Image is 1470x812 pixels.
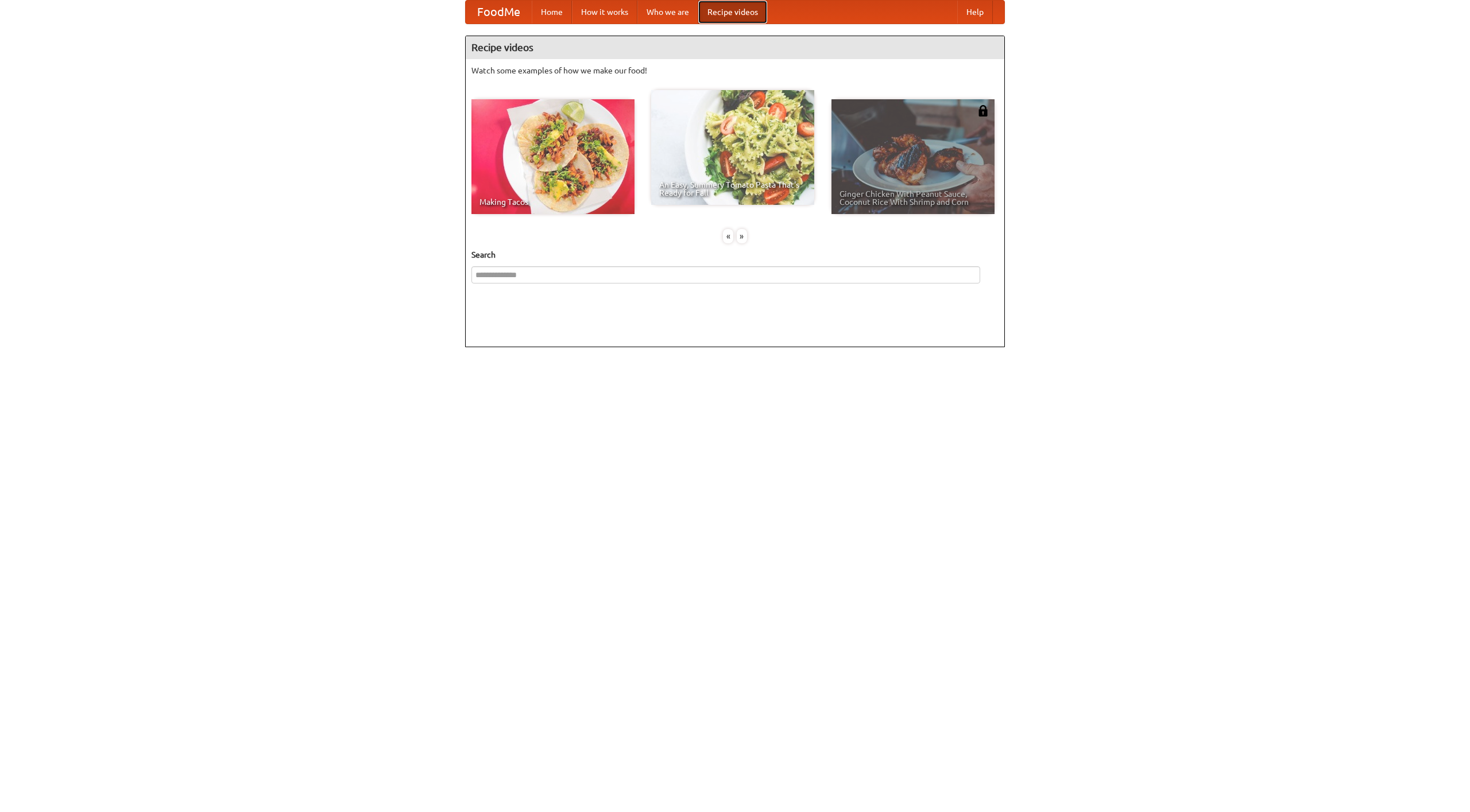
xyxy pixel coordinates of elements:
a: Help [957,1,993,24]
a: Home [532,1,572,24]
img: 483408.png [977,105,989,116]
a: Making Tacos [471,99,635,214]
span: An Easy, Summery Tomato Pasta That's Ready for Fall [659,181,806,197]
h5: Search [471,249,999,261]
a: Recipe videos [698,1,767,24]
div: « [723,229,733,243]
span: Making Tacos [479,198,626,206]
div: » [737,229,747,243]
a: How it works [572,1,637,24]
a: An Easy, Summery Tomato Pasta That's Ready for Fall [651,90,814,205]
a: Who we are [637,1,698,24]
a: FoodMe [466,1,532,24]
p: Watch some examples of how we make our food! [471,65,999,76]
h4: Recipe videos [466,36,1004,59]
